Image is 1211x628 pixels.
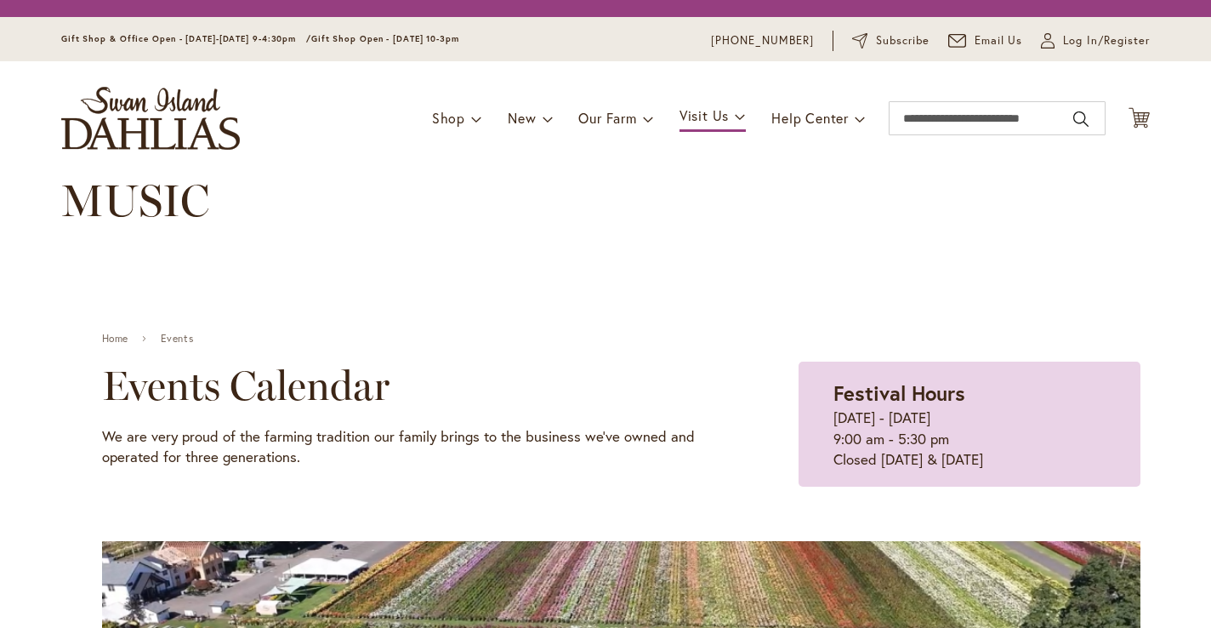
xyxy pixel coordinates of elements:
span: Help Center [771,109,849,127]
a: Home [102,333,128,345]
a: Log In/Register [1041,32,1150,49]
a: store logo [61,87,240,150]
span: Visit Us [679,106,729,124]
p: [DATE] - [DATE] 9:00 am - 5:30 pm Closed [DATE] & [DATE] [833,408,1106,470]
span: Shop [432,109,465,127]
span: Subscribe [876,32,930,49]
span: Log In/Register [1063,32,1150,49]
span: Our Farm [578,109,636,127]
span: Gift Shop Open - [DATE] 10-3pm [311,33,459,44]
span: New [508,109,536,127]
a: Events [161,333,194,345]
span: Gift Shop & Office Open - [DATE]-[DATE] 9-4:30pm / [61,33,311,44]
button: Search [1073,106,1089,133]
p: We are very proud of the farming tradition our family brings to the business we've owned and oper... [102,426,714,468]
a: [PHONE_NUMBER] [711,32,814,49]
a: Email Us [948,32,1023,49]
span: MUSIC [61,174,209,227]
a: Subscribe [852,32,930,49]
strong: Festival Hours [833,380,965,407]
span: Email Us [975,32,1023,49]
h2: Events Calendar [102,362,714,409]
